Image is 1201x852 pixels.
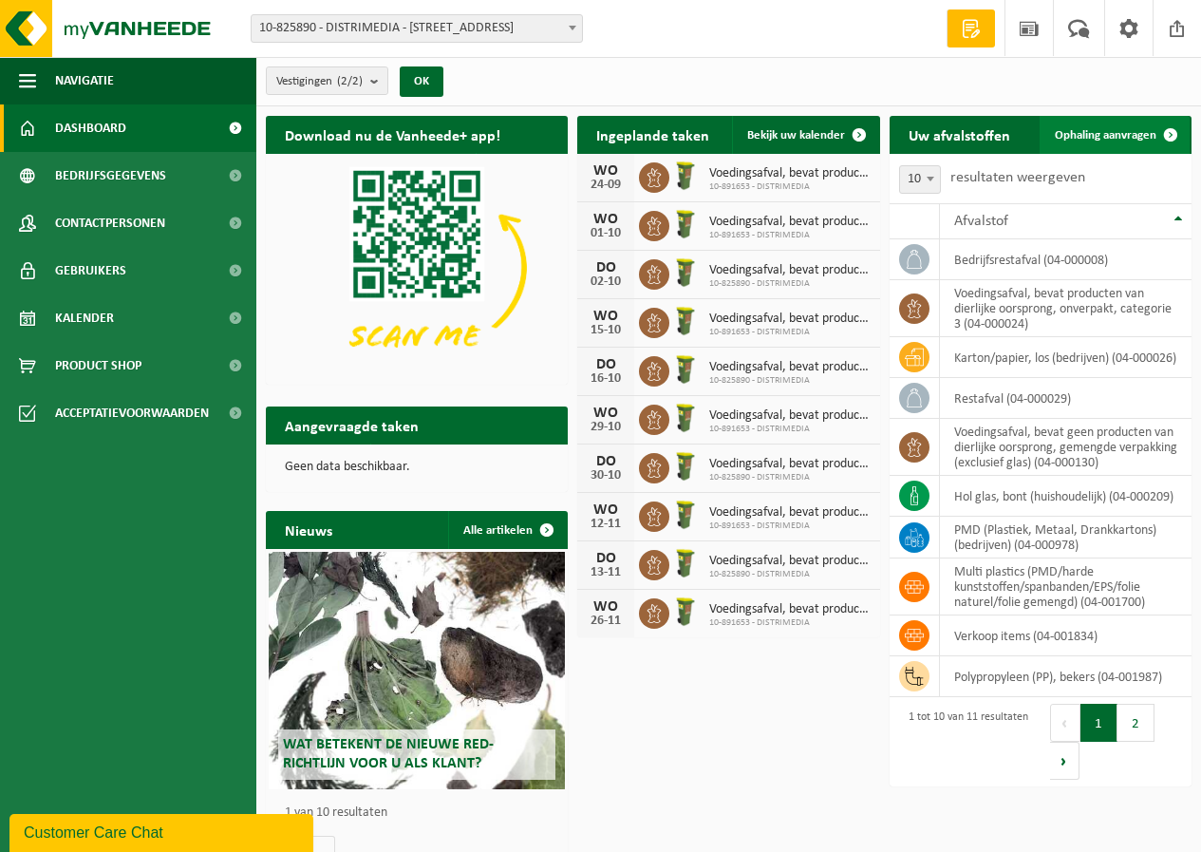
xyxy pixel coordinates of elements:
span: 10-891653 - DISTRIMEDIA [709,521,870,532]
span: 10-825890 - DISTRIMEDIA [709,569,870,580]
div: 1 tot 10 van 11 resultaten [899,702,1028,782]
p: Geen data beschikbaar. [285,461,549,474]
span: Voedingsafval, bevat producten van dierlijke oorsprong, onverpakt, categorie 3 [709,312,870,327]
span: 10-825890 - DISTRIMEDIA [709,278,870,290]
h2: Nieuws [266,511,351,548]
span: Bekijk uw kalender [747,129,845,142]
span: Afvalstof [954,214,1008,229]
img: Download de VHEPlus App [266,154,568,381]
span: Gebruikers [55,247,126,294]
h2: Ingeplande taken [577,116,728,153]
span: 10-891653 - DISTRIMEDIA [709,617,870,629]
span: Navigatie [55,57,114,104]
span: Acceptatievoorwaarden [55,389,209,437]
h2: Uw afvalstoffen [890,116,1029,153]
span: Voedingsafval, bevat producten van dierlijke oorsprong, onverpakt, categorie 3 [709,408,870,424]
button: Vestigingen(2/2) [266,66,388,95]
span: 10-891653 - DISTRIMEDIA [709,181,870,193]
div: 01-10 [587,227,625,240]
span: Voedingsafval, bevat producten van dierlijke oorsprong, onverpakt, categorie 3 [709,360,870,375]
div: 15-10 [587,324,625,337]
span: 10-825890 - DISTRIMEDIA - 8700 TIELT, MEULEBEEKSESTEENWEG 20 [251,14,583,43]
div: 13-11 [587,566,625,579]
span: Voedingsafval, bevat producten van dierlijke oorsprong, onverpakt, categorie 3 [709,505,870,521]
img: WB-0060-HPE-GN-50 [669,499,702,531]
span: Bedrijfsgegevens [55,152,166,199]
span: Vestigingen [276,67,363,96]
span: Voedingsafval, bevat producten van dierlijke oorsprong, onverpakt, categorie 3 [709,554,870,569]
div: 02-10 [587,275,625,289]
td: multi plastics (PMD/harde kunststoffen/spanbanden/EPS/folie naturel/folie gemengd) (04-001700) [940,559,1192,615]
div: WO [587,163,625,179]
button: Next [1050,742,1079,780]
td: restafval (04-000029) [940,378,1192,419]
span: Voedingsafval, bevat producten van dierlijke oorsprong, onverpakt, categorie 3 [709,166,870,181]
h2: Download nu de Vanheede+ app! [266,116,519,153]
span: 10 [900,166,940,193]
span: Wat betekent de nieuwe RED-richtlijn voor u als klant? [283,737,494,770]
h2: Aangevraagde taken [266,407,438,444]
img: WB-0060-HPE-GN-50 [669,305,702,337]
div: 30-10 [587,469,625,483]
span: Kalender [55,294,114,342]
td: polypropyleen (PP), bekers (04-001987) [940,656,1192,697]
td: karton/papier, los (bedrijven) (04-000026) [940,337,1192,378]
span: Voedingsafval, bevat producten van dierlijke oorsprong, onverpakt, categorie 3 [709,263,870,278]
img: WB-0060-HPE-GN-51 [669,353,702,386]
a: Ophaling aanvragen [1040,116,1190,154]
a: Wat betekent de nieuwe RED-richtlijn voor u als klant? [269,552,565,789]
div: 12-11 [587,518,625,531]
iframe: chat widget [9,810,317,852]
img: WB-0060-HPE-GN-50 [669,160,702,192]
td: bedrijfsrestafval (04-000008) [940,239,1192,280]
span: Voedingsafval, bevat producten van dierlijke oorsprong, onverpakt, categorie 3 [709,457,870,472]
span: Dashboard [55,104,126,152]
span: Voedingsafval, bevat producten van dierlijke oorsprong, onverpakt, categorie 3 [709,602,870,617]
label: resultaten weergeven [950,170,1085,185]
div: WO [587,309,625,324]
div: 24-09 [587,179,625,192]
count: (2/2) [337,75,363,87]
img: WB-0060-HPE-GN-50 [669,596,702,628]
img: WB-0060-HPE-GN-51 [669,256,702,289]
td: voedingsafval, bevat geen producten van dierlijke oorsprong, gemengde verpakking (exclusief glas)... [940,419,1192,476]
div: DO [587,454,625,469]
span: Voedingsafval, bevat producten van dierlijke oorsprong, onverpakt, categorie 3 [709,215,870,230]
img: WB-0060-HPE-GN-51 [669,547,702,579]
span: 10-825890 - DISTRIMEDIA [709,375,870,387]
button: 2 [1117,704,1154,742]
button: Previous [1050,704,1080,742]
span: Product Shop [55,342,141,389]
td: hol glas, bont (huishoudelijk) (04-000209) [940,476,1192,517]
div: DO [587,357,625,372]
span: 10-891653 - DISTRIMEDIA [709,424,870,435]
td: PMD (Plastiek, Metaal, Drankkartons) (bedrijven) (04-000978) [940,517,1192,559]
button: OK [400,66,443,97]
img: WB-0060-HPE-GN-50 [669,402,702,434]
div: DO [587,260,625,275]
span: Ophaling aanvragen [1055,129,1156,142]
p: 1 van 10 resultaten [285,806,558,820]
td: voedingsafval, bevat producten van dierlijke oorsprong, onverpakt, categorie 3 (04-000024) [940,280,1192,337]
span: 10-825890 - DISTRIMEDIA - 8700 TIELT, MEULEBEEKSESTEENWEG 20 [252,15,582,42]
div: WO [587,502,625,518]
td: verkoop items (04-001834) [940,615,1192,656]
a: Bekijk uw kalender [732,116,878,154]
div: 16-10 [587,372,625,386]
div: WO [587,406,625,421]
span: 10-891653 - DISTRIMEDIA [709,327,870,338]
span: 10-825890 - DISTRIMEDIA [709,472,870,483]
a: Alle artikelen [448,511,566,549]
div: DO [587,551,625,566]
div: WO [587,212,625,227]
div: 29-10 [587,421,625,434]
span: 10 [899,165,941,194]
span: Contactpersonen [55,199,165,247]
img: WB-0060-HPE-GN-51 [669,450,702,483]
button: 1 [1080,704,1117,742]
div: WO [587,599,625,615]
span: 10-891653 - DISTRIMEDIA [709,230,870,241]
img: WB-0060-HPE-GN-50 [669,208,702,240]
div: 26-11 [587,615,625,628]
